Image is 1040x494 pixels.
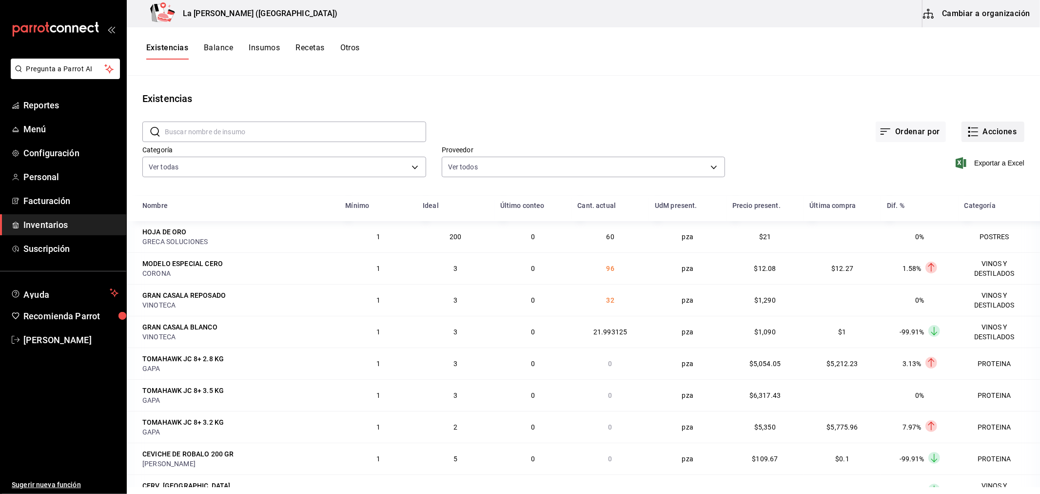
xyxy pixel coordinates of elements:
[142,395,334,405] div: GAPA
[345,202,369,209] div: Mínimo
[142,259,223,268] div: MODELO ESPECIAL CERO
[23,242,118,255] span: Suscripción
[376,391,380,399] span: 1
[142,332,334,342] div: VINOTECA
[607,296,614,304] span: 32
[900,455,924,463] span: -99.91%
[23,194,118,207] span: Facturación
[142,481,230,491] div: CERV. [GEOGRAPHIC_DATA]
[649,348,726,379] td: pza
[959,252,1040,284] td: VINOS Y DESTILADOS
[887,202,904,209] div: Dif. %
[249,43,280,60] button: Insumos
[732,202,781,209] div: Precio present.
[749,360,781,368] span: $5,054.05
[827,360,858,368] span: $5,212.23
[23,146,118,160] span: Configuración
[142,364,334,373] div: GAPA
[23,170,118,184] span: Personal
[376,455,380,463] span: 1
[607,265,614,272] span: 96
[12,480,118,490] span: Sugerir nueva función
[107,25,115,33] button: open_drawer_menu
[453,360,457,368] span: 3
[142,290,226,300] div: GRAN CASALA REPOSADO
[915,233,924,241] span: 0%
[608,360,612,368] span: 0
[142,354,224,364] div: TOMAHAWK JC 8+ 2.8 KG
[962,122,1024,142] button: Acciones
[531,328,535,336] span: 0
[649,443,726,474] td: pza
[754,328,776,336] span: $1,090
[204,43,233,60] button: Balance
[448,162,478,172] span: Ver todos
[649,411,726,443] td: pza
[376,328,380,336] span: 1
[149,162,178,172] span: Ver todas
[649,284,726,316] td: pza
[835,455,849,463] span: $0.1
[453,265,457,272] span: 3
[959,316,1040,348] td: VINOS Y DESTILADOS
[839,328,846,336] span: $1
[649,221,726,252] td: pza
[915,296,924,304] span: 0%
[165,122,426,142] input: Buscar nombre de insumo
[453,328,457,336] span: 3
[142,427,334,437] div: GAPA
[376,423,380,431] span: 1
[959,411,1040,443] td: PROTEINA
[649,252,726,284] td: pza
[175,8,338,20] h3: La [PERSON_NAME] ([GEOGRAPHIC_DATA])
[959,443,1040,474] td: PROTEINA
[959,348,1040,379] td: PROTEINA
[593,328,627,336] span: 21.993125
[142,237,334,247] div: GRECA SOLUCIONES
[142,322,217,332] div: GRAN CASALA BLANCO
[146,43,360,60] div: navigation tabs
[607,233,614,241] span: 60
[142,417,224,427] div: TOMAHAWK JC 8+ 3.2 KG
[958,157,1024,169] button: Exportar a Excel
[531,360,535,368] span: 0
[23,123,118,136] span: Menú
[608,391,612,399] span: 0
[7,71,120,81] a: Pregunta a Parrot AI
[531,391,535,399] span: 0
[23,309,118,323] span: Recomienda Parrot
[876,122,946,142] button: Ordenar por
[754,423,776,431] span: $5,350
[376,360,380,368] span: 1
[655,202,697,209] div: UdM present.
[26,64,105,74] span: Pregunta a Parrot AI
[831,265,853,272] span: $12.27
[23,333,118,347] span: [PERSON_NAME]
[531,233,535,241] span: 0
[450,233,461,241] span: 200
[340,43,360,60] button: Otros
[376,233,380,241] span: 1
[903,265,922,272] span: 1.58%
[142,449,234,459] div: CEVICHE DE ROBALO 200 GR
[295,43,324,60] button: Recetas
[376,265,380,272] span: 1
[142,227,187,237] div: HOJA DE ORO
[754,265,776,272] span: $12.08
[23,99,118,112] span: Reportes
[649,379,726,411] td: pza
[809,202,856,209] div: Última compra
[577,202,616,209] div: Cant. actual
[754,296,776,304] span: $1,290
[453,423,457,431] span: 2
[423,202,439,209] div: Ideal
[142,91,192,106] div: Existencias
[915,391,924,399] span: 0%
[442,147,726,154] label: Proveedor
[903,423,922,431] span: 7.97%
[903,360,922,368] span: 3.13%
[23,218,118,231] span: Inventarios
[142,202,168,209] div: Nombre
[531,423,535,431] span: 0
